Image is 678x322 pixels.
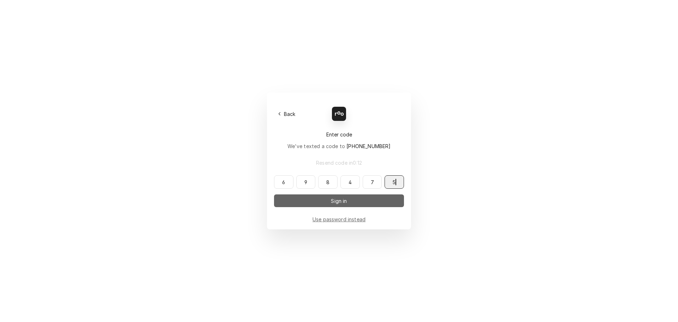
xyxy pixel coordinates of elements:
div: We've texted a code [287,142,391,150]
button: Resend code in0:12 [274,156,404,169]
a: Go to Email and password form [313,216,365,223]
span: to [340,143,391,149]
span: Back [282,110,297,118]
button: Back [274,109,300,119]
span: [PHONE_NUMBER] [346,143,391,149]
button: Sign in [274,194,404,207]
div: Enter code [274,131,404,138]
span: Sign in [329,197,348,205]
span: Resend code in 0 : 12 [315,159,363,166]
